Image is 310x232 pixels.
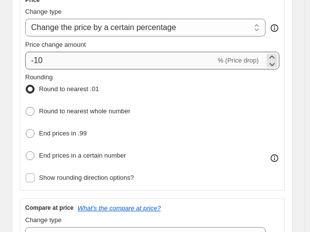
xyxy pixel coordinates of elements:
[39,107,130,115] span: Round to nearest whole number
[25,73,53,81] span: Rounding
[25,41,86,48] span: Price change amount
[218,57,259,64] span: % (Price drop)
[25,8,62,15] span: Change type
[39,174,134,181] span: Show rounding direction options?
[270,23,279,33] div: help
[39,130,87,137] span: End prices in .99
[39,85,99,93] span: Round to nearest .01
[25,52,216,69] input: -15
[39,152,126,159] span: End prices in a certain number
[25,204,74,212] h3: Compare at price
[77,204,161,212] button: What's the compare at price?
[25,216,62,224] span: Change type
